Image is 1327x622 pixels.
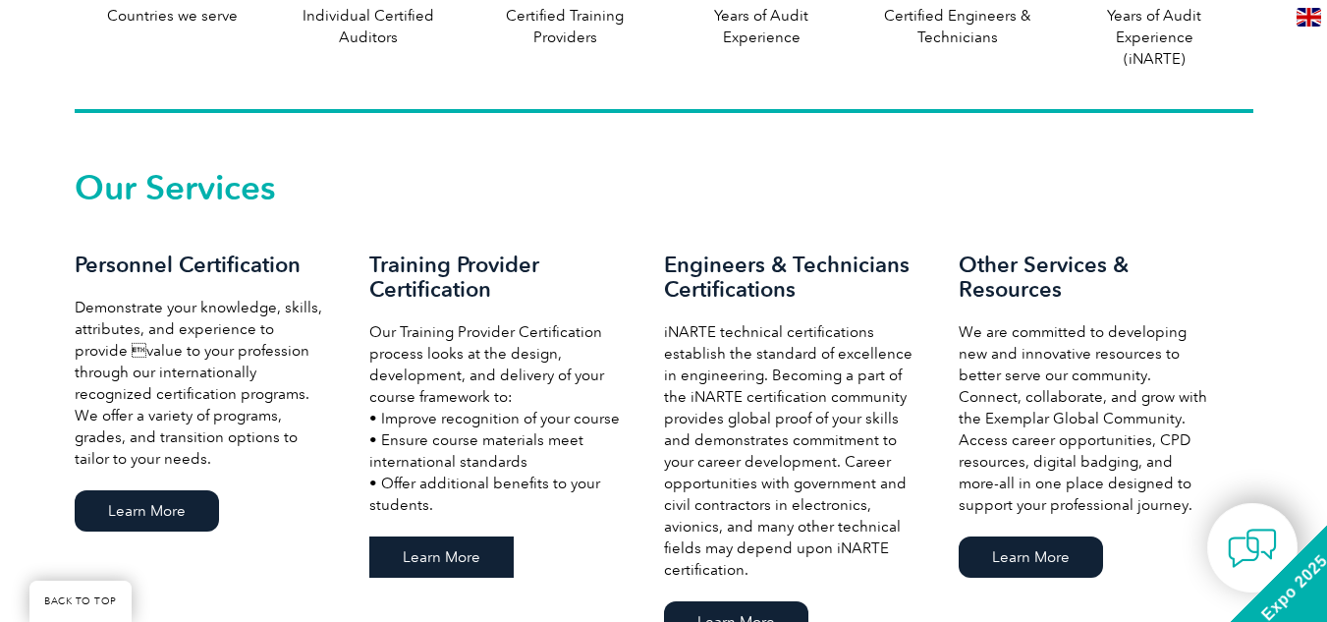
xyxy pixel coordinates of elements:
p: iNARTE technical certifications establish the standard of excellence in engineering. Becoming a p... [664,321,919,581]
a: Learn More [369,537,514,578]
a: BACK TO TOP [29,581,132,622]
p: Certified Training Providers [467,5,663,48]
p: We are committed to developing new and innovative resources to better serve our community. Connec... [959,321,1214,516]
p: Years of Audit Experience [663,5,859,48]
h2: Our Services [75,172,1253,203]
img: contact-chat.png [1228,524,1277,573]
p: Years of Audit Experience (iNARTE) [1056,5,1252,70]
h3: Personnel Certification [75,253,330,277]
p: Individual Certified Auditors [270,5,467,48]
h3: Engineers & Technicians Certifications [664,253,919,302]
a: Learn More [75,490,219,532]
p: Our Training Provider Certification process looks at the design, development, and delivery of you... [369,321,625,516]
h3: Other Services & Resources [959,253,1214,302]
img: en [1297,8,1321,27]
h3: Training Provider Certification [369,253,625,302]
p: Certified Engineers & Technicians [859,5,1056,48]
p: Demonstrate your knowledge, skills, attributes, and experience to provide value to your professi... [75,297,330,470]
a: Learn More [959,537,1103,578]
p: Countries we serve [75,5,271,27]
